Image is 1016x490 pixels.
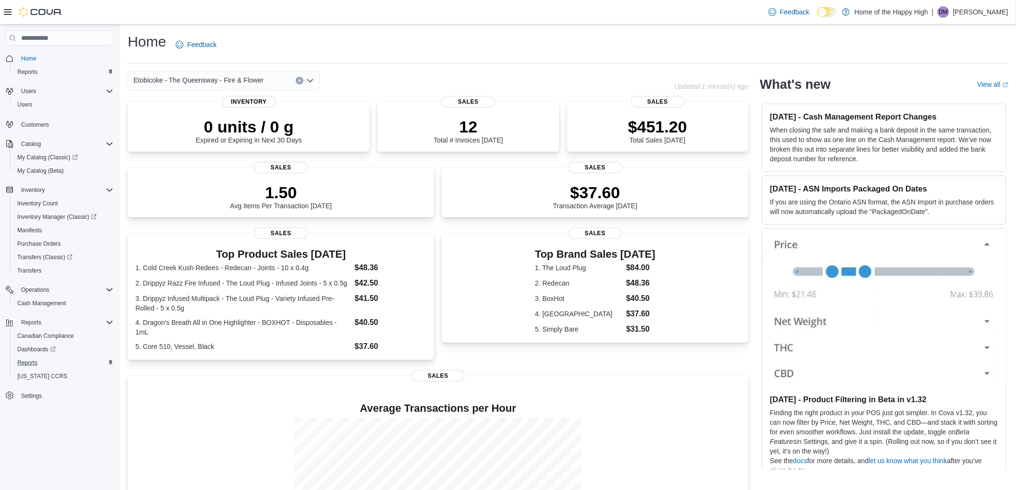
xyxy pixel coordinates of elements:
[13,99,113,110] span: Users
[17,346,56,353] span: Dashboards
[187,40,217,49] span: Feedback
[13,238,113,250] span: Purchase Orders
[535,249,655,260] h3: Top Brand Sales [DATE]
[535,309,622,319] dt: 4. [GEOGRAPHIC_DATA]
[13,225,113,236] span: Manifests
[196,117,302,136] p: 0 units / 0 g
[434,117,503,136] p: 12
[10,210,117,224] a: Inventory Manager (Classic)
[441,96,495,108] span: Sales
[135,263,351,273] dt: 1. Cold Creek Kush Redees - Redecan - Joints - 10 x 0.4g
[13,66,113,78] span: Reports
[135,342,351,351] dt: 5. Core 510, Vessel, Black
[196,117,302,144] div: Expired or Expiring in Next 30 Days
[17,332,74,340] span: Canadian Compliance
[626,323,655,335] dd: $31.50
[13,198,113,209] span: Inventory Count
[17,119,53,131] a: Customers
[21,140,41,148] span: Catalog
[13,251,76,263] a: Transfers (Classic)
[568,227,622,239] span: Sales
[21,186,45,194] span: Inventory
[21,319,41,326] span: Reports
[978,81,1008,88] a: View allExternal link
[626,277,655,289] dd: $48.36
[10,297,117,310] button: Cash Management
[13,298,70,309] a: Cash Management
[628,117,687,144] div: Total Sales [DATE]
[17,284,53,296] button: Operations
[17,184,113,196] span: Inventory
[568,162,622,173] span: Sales
[13,344,113,355] span: Dashboards
[10,329,117,343] button: Canadian Compliance
[17,85,113,97] span: Users
[13,211,100,223] a: Inventory Manager (Classic)
[13,152,82,163] a: My Catalog (Classic)
[296,77,303,84] button: Clear input
[535,263,622,273] dt: 1. The Loud Plug
[10,264,117,277] button: Transfers
[770,394,998,404] h3: [DATE] - Product Filtering in Beta in v1.32
[17,284,113,296] span: Operations
[793,457,808,465] a: docs
[10,224,117,237] button: Manifests
[10,370,117,383] button: [US_STATE] CCRS
[13,251,113,263] span: Transfers (Classic)
[535,278,622,288] dt: 2. Redecan
[10,164,117,178] button: My Catalog (Beta)
[355,317,427,328] dd: $40.50
[10,251,117,264] a: Transfers (Classic)
[13,99,36,110] a: Users
[770,197,998,216] p: If you are using the Ontario ASN format, the ASN Import in purchase orders will now automatically...
[17,52,113,64] span: Home
[13,211,113,223] span: Inventory Manager (Classic)
[13,330,113,342] span: Canadian Compliance
[932,6,934,18] p: |
[10,237,117,251] button: Purchase Orders
[675,83,749,90] p: Updated 1 minute(s) ago
[817,7,837,17] input: Dark Mode
[21,55,36,62] span: Home
[135,318,351,337] dt: 4. Dragon's Breath All in One Highlighter - BOXHOT - Disposables - 1mL
[13,344,60,355] a: Dashboards
[10,356,117,370] button: Reports
[135,403,741,414] h4: Average Transactions per Hour
[17,138,113,150] span: Catalog
[21,121,49,129] span: Customers
[13,238,65,250] a: Purchase Orders
[13,370,113,382] span: Washington CCRS
[553,183,638,202] p: $37.60
[21,87,36,95] span: Users
[770,456,998,475] p: See the for more details, and after you’ve given it a try.
[10,151,117,164] a: My Catalog (Classic)
[855,6,928,18] p: Home of the Happy High
[2,51,117,65] button: Home
[2,316,117,329] button: Reports
[355,341,427,352] dd: $37.60
[355,262,427,274] dd: $48.36
[17,390,113,402] span: Settings
[222,96,276,108] span: Inventory
[13,225,46,236] a: Manifests
[254,227,308,239] span: Sales
[17,359,37,367] span: Reports
[953,6,1008,18] p: [PERSON_NAME]
[13,330,78,342] a: Canadian Compliance
[2,283,117,297] button: Operations
[626,293,655,304] dd: $40.50
[17,213,97,221] span: Inventory Manager (Classic)
[230,183,332,202] p: 1.50
[17,154,78,161] span: My Catalog (Classic)
[133,74,264,86] span: Etobicoke - The Queensway - Fire & Flower
[411,370,465,382] span: Sales
[21,392,42,400] span: Settings
[13,152,113,163] span: My Catalog (Classic)
[21,286,49,294] span: Operations
[760,77,831,92] h2: What's new
[19,7,62,17] img: Cova
[535,324,622,334] dt: 5. Simply Bare
[535,294,622,303] dt: 3. BoxHot
[17,240,61,248] span: Purchase Orders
